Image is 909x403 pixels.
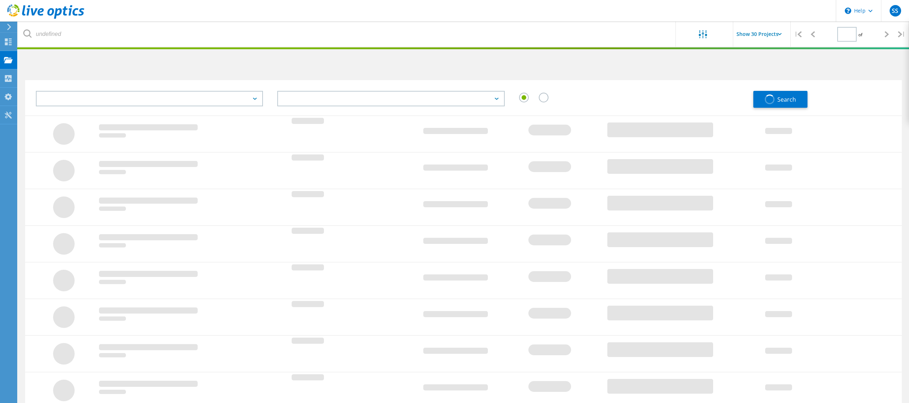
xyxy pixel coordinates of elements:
[18,22,676,47] input: undefined
[858,32,862,38] span: of
[777,96,796,103] span: Search
[892,8,898,14] span: SS
[7,15,84,20] a: Live Optics Dashboard
[845,8,851,14] svg: \n
[753,91,807,108] button: Search
[791,22,805,47] div: |
[894,22,909,47] div: |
